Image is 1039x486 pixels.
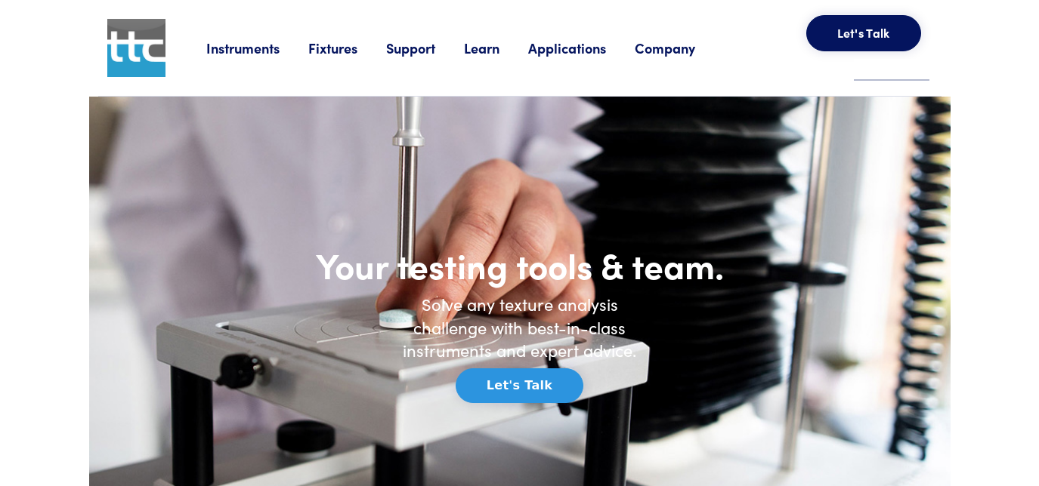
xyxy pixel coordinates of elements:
button: Let's Talk [806,15,921,51]
a: Fixtures [308,38,386,57]
a: Applications [528,38,635,57]
h6: Solve any texture analysis challenge with best-in-class instruments and expert advice. [391,293,648,362]
button: Let's Talk [456,368,583,403]
a: Instruments [206,38,308,57]
a: Support [386,38,464,57]
h1: Your testing tools & team. [263,243,777,287]
a: Learn [464,38,528,57]
a: Company [635,38,724,57]
img: ttc_logo_1x1_v1.0.png [107,19,165,77]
